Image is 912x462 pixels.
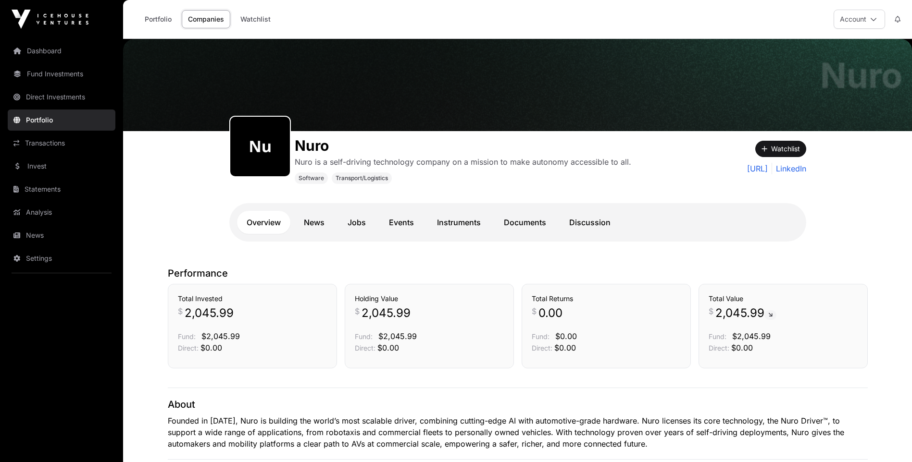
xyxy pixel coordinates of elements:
[834,10,885,29] button: Account
[8,248,115,269] a: Settings
[709,344,729,352] span: Direct:
[864,416,912,462] iframe: Chat Widget
[295,156,631,168] p: Nuro is a self-driving technology company on a mission to make autonomy accessible to all.
[178,344,199,352] span: Direct:
[377,343,399,353] span: $0.00
[8,225,115,246] a: News
[755,141,806,157] button: Watchlist
[185,305,234,321] span: 2,045.99
[715,305,776,321] span: 2,045.99
[237,211,290,234] a: Overview
[355,294,504,304] h3: Holding Value
[178,305,183,317] span: $
[709,332,726,340] span: Fund:
[709,305,713,317] span: $
[378,331,417,341] span: $2,045.99
[494,211,556,234] a: Documents
[532,294,681,304] h3: Total Returns
[355,305,360,317] span: $
[8,109,115,131] a: Portfolio
[538,305,562,321] span: 0.00
[8,86,115,108] a: Direct Investments
[532,344,552,352] span: Direct:
[362,305,411,321] span: 2,045.99
[338,211,375,234] a: Jobs
[555,331,577,341] span: $0.00
[12,10,88,29] img: Icehouse Ventures Logo
[294,211,334,234] a: News
[554,343,576,353] span: $0.00
[731,343,753,353] span: $0.00
[8,133,115,154] a: Transactions
[772,163,806,174] a: LinkedIn
[8,63,115,85] a: Fund Investments
[8,202,115,223] a: Analysis
[295,137,631,154] h1: Nuro
[168,267,868,280] p: Performance
[299,174,324,182] span: Software
[336,174,388,182] span: Transport/Logistics
[379,211,424,234] a: Events
[532,332,550,340] span: Fund:
[8,156,115,177] a: Invest
[237,211,799,234] nav: Tabs
[355,344,375,352] span: Direct:
[123,39,912,131] img: Nuro
[200,343,222,353] span: $0.00
[709,294,858,304] h3: Total Value
[8,179,115,200] a: Statements
[8,40,115,61] a: Dashboard
[234,121,286,172] img: nuro436.png
[168,398,868,411] p: About
[234,10,277,28] a: Watchlist
[182,10,230,28] a: Companies
[178,332,196,340] span: Fund:
[427,211,490,234] a: Instruments
[532,305,537,317] span: $
[138,10,178,28] a: Portfolio
[732,331,771,341] span: $2,045.99
[560,211,620,234] a: Discussion
[201,331,240,341] span: $2,045.99
[820,58,902,93] h1: Nuro
[355,332,373,340] span: Fund:
[168,415,868,450] p: Founded in [DATE], Nuro is building the world’s most scalable driver, combining cutting-edge AI w...
[178,294,327,304] h3: Total Invested
[747,163,768,174] a: [URL]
